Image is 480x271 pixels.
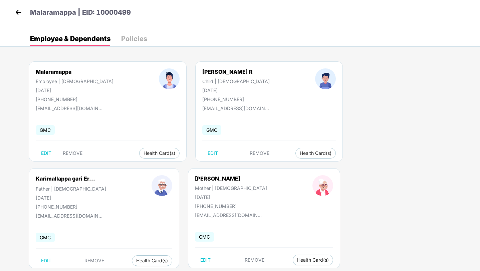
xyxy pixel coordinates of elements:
div: [PHONE_NUMBER] [195,203,267,209]
span: REMOVE [84,258,104,263]
div: [DATE] [36,195,106,201]
button: EDIT [195,255,216,265]
span: EDIT [208,151,218,156]
div: Malaramappa [36,68,113,75]
div: [EMAIL_ADDRESS][DOMAIN_NAME] [36,105,102,111]
span: REMOVE [63,151,82,156]
div: [PHONE_NUMBER] [36,204,106,210]
button: EDIT [202,148,223,159]
span: REMOVE [250,151,269,156]
button: Health Card(s) [132,255,172,266]
button: REMOVE [244,148,275,159]
button: Health Card(s) [295,148,336,159]
span: GMC [36,125,55,135]
div: Employee & Dependents [30,35,110,42]
button: REMOVE [239,255,270,265]
img: back [13,7,23,17]
span: REMOVE [245,257,264,263]
img: profileImage [312,175,333,196]
div: [EMAIL_ADDRESS][DOMAIN_NAME] [36,213,102,219]
div: [PERSON_NAME] [195,175,267,182]
div: Policies [121,35,147,42]
span: EDIT [41,258,51,263]
span: GMC [36,233,55,242]
span: Health Card(s) [297,258,329,262]
img: profileImage [152,175,172,196]
img: profileImage [315,68,336,89]
button: REMOVE [79,255,109,266]
button: Health Card(s) [139,148,180,159]
span: Health Card(s) [136,259,168,262]
img: profileImage [159,68,180,89]
button: EDIT [36,255,57,266]
div: [EMAIL_ADDRESS][DOMAIN_NAME] [202,105,269,111]
div: [PERSON_NAME] R [202,68,270,75]
button: EDIT [36,148,57,159]
span: Health Card(s) [300,152,331,155]
button: REMOVE [57,148,88,159]
div: [DATE] [195,194,267,200]
p: Malaramappa | EID: 10000499 [30,7,131,18]
div: [PHONE_NUMBER] [202,96,270,102]
span: Health Card(s) [144,152,175,155]
div: [DATE] [202,87,270,93]
span: EDIT [41,151,51,156]
div: Employee | [DEMOGRAPHIC_DATA] [36,78,113,84]
div: Mother | [DEMOGRAPHIC_DATA] [195,185,267,191]
div: [DATE] [36,87,113,93]
div: [PHONE_NUMBER] [36,96,113,102]
span: GMC [195,232,214,242]
div: Child | [DEMOGRAPHIC_DATA] [202,78,270,84]
span: EDIT [200,257,211,263]
span: GMC [202,125,221,135]
div: [EMAIL_ADDRESS][DOMAIN_NAME] [195,212,262,218]
button: Health Card(s) [293,255,333,265]
div: Karimallappa gari Er... [36,175,95,182]
div: Father | [DEMOGRAPHIC_DATA] [36,186,106,192]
